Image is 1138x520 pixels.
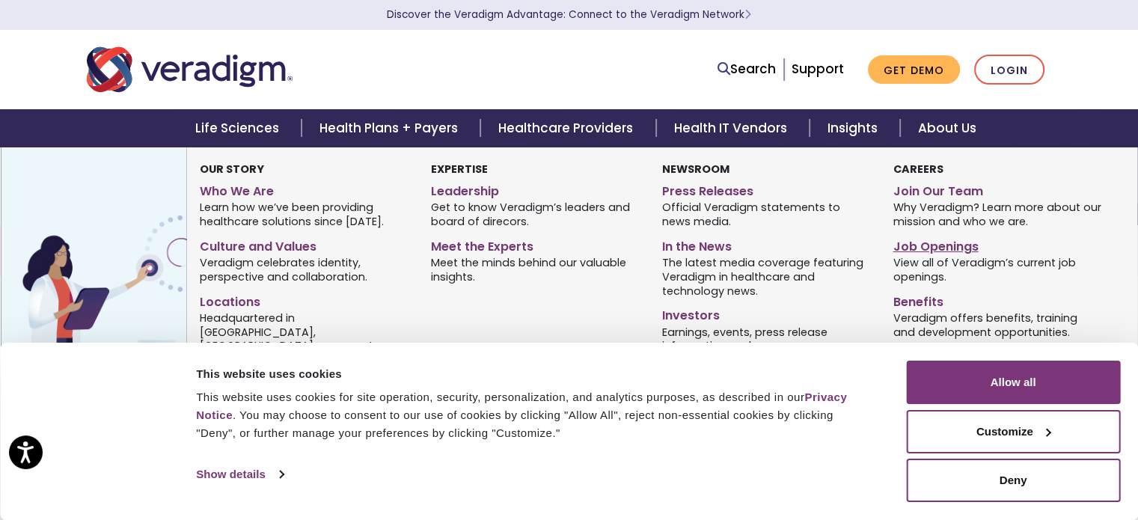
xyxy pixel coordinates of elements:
[200,289,409,311] a: Locations
[906,459,1120,502] button: Deny
[200,200,409,229] span: Learn how we’ve been providing healthcare solutions since [DATE].
[200,310,409,367] span: Headquartered in [GEOGRAPHIC_DATA], [GEOGRAPHIC_DATA], our remote force crosses the globe.
[900,109,994,147] a: About Us
[893,233,1101,255] a: Job Openings
[906,410,1120,453] button: Customize
[431,255,640,284] span: Meet the minds behind our valuable insights.
[810,109,900,147] a: Insights
[718,59,776,79] a: Search
[893,310,1101,339] span: Veradigm offers benefits, training and development opportunities.
[196,365,872,383] div: This website uses cookies
[387,7,751,22] a: Discover the Veradigm Advantage: Connect to the Veradigm NetworkLearn More
[792,60,844,78] a: Support
[302,109,480,147] a: Health Plans + Payers
[200,233,409,255] a: Culture and Values
[893,178,1101,200] a: Join Our Team
[744,7,751,22] span: Learn More
[662,200,871,229] span: Official Veradigm statements to news media.
[431,233,640,255] a: Meet the Experts
[656,109,810,147] a: Health IT Vendors
[662,233,871,255] a: In the News
[662,162,729,177] strong: Newsroom
[662,302,871,324] a: Investors
[480,109,655,147] a: Healthcare Providers
[87,45,293,94] img: Veradigm logo
[906,361,1120,404] button: Allow all
[196,388,872,442] div: This website uses cookies for site operation, security, personalization, and analytics purposes, ...
[893,200,1101,229] span: Why Veradigm? Learn more about our mission and who we are.
[893,255,1101,284] span: View all of Veradigm’s current job openings.
[200,178,409,200] a: Who We Are
[662,255,871,299] span: The latest media coverage featuring Veradigm in healthcare and technology news.
[893,289,1101,311] a: Benefits
[177,109,302,147] a: Life Sciences
[200,255,409,284] span: Veradigm celebrates identity, perspective and collaboration.
[662,324,871,353] span: Earnings, events, press release information and more.
[1,147,242,409] img: Vector image of Veradigm’s Story
[431,162,488,177] strong: Expertise
[974,55,1044,85] a: Login
[868,55,960,85] a: Get Demo
[431,200,640,229] span: Get to know Veradigm’s leaders and board of direcors.
[431,178,640,200] a: Leadership
[200,162,264,177] strong: Our Story
[662,178,871,200] a: Press Releases
[893,162,943,177] strong: Careers
[196,463,283,486] a: Show details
